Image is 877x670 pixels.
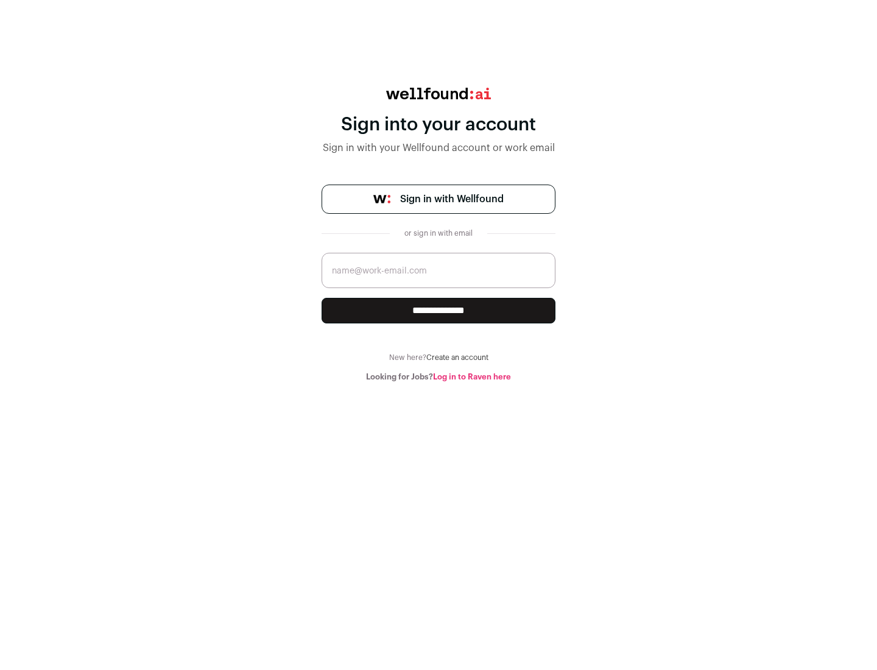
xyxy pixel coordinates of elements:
[322,185,555,214] a: Sign in with Wellfound
[322,372,555,382] div: Looking for Jobs?
[322,253,555,288] input: name@work-email.com
[433,373,511,381] a: Log in to Raven here
[400,228,477,238] div: or sign in with email
[426,354,488,361] a: Create an account
[322,141,555,155] div: Sign in with your Wellfound account or work email
[322,353,555,362] div: New here?
[373,195,390,203] img: wellfound-symbol-flush-black-fb3c872781a75f747ccb3a119075da62bfe97bd399995f84a933054e44a575c4.png
[322,114,555,136] div: Sign into your account
[400,192,504,206] span: Sign in with Wellfound
[386,88,491,99] img: wellfound:ai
